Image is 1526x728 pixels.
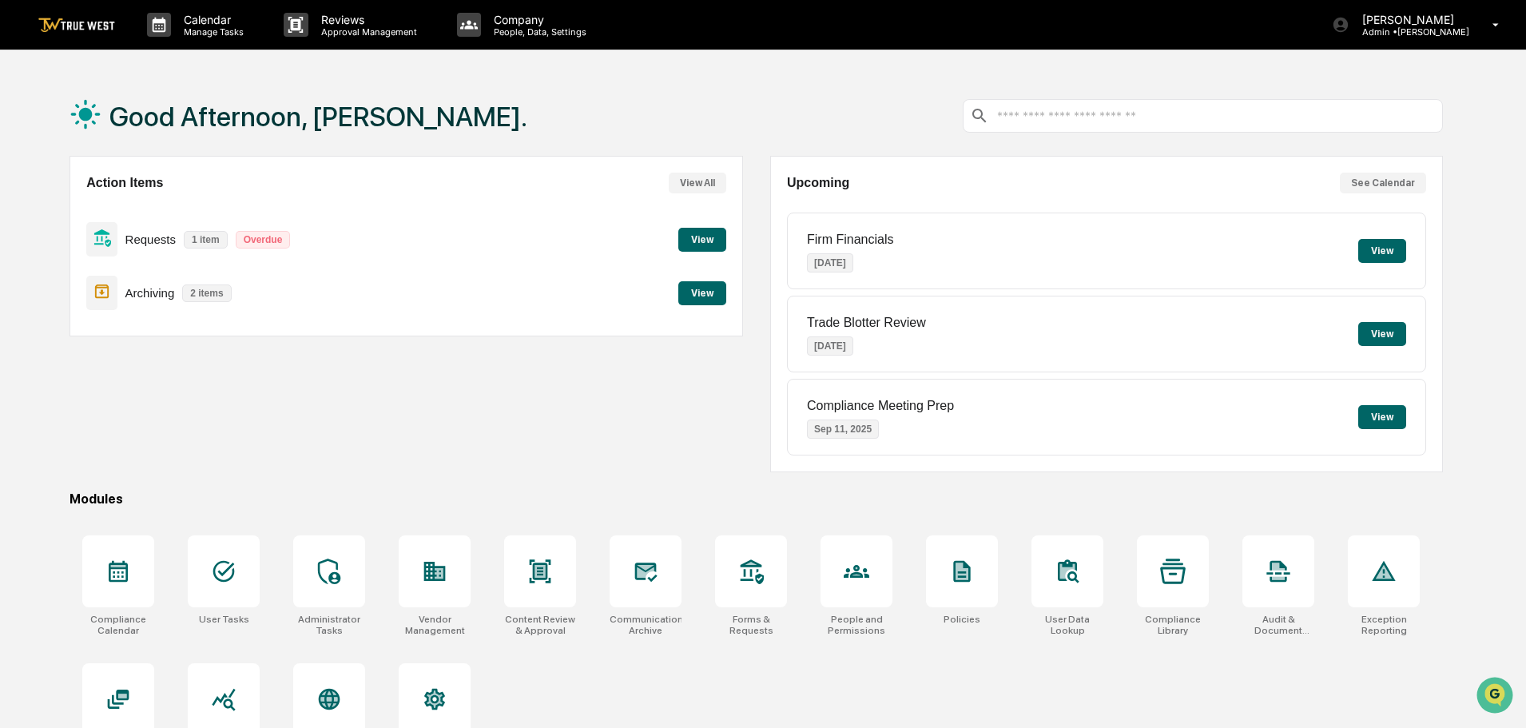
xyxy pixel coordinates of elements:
div: Policies [944,614,980,625]
span: Pylon [159,271,193,283]
p: How can we help? [16,34,291,59]
img: logo [38,18,115,33]
div: Forms & Requests [715,614,787,636]
button: View [1358,322,1406,346]
div: Compliance Calendar [82,614,154,636]
a: 🔎Data Lookup [10,225,107,254]
p: Requests [125,233,176,246]
p: 2 items [182,284,231,302]
div: Administrator Tasks [293,614,365,636]
div: Exception Reporting [1348,614,1420,636]
button: View All [669,173,726,193]
div: Start new chat [54,122,262,138]
div: 🖐️ [16,203,29,216]
a: View [678,231,726,246]
div: Modules [70,491,1443,507]
div: Audit & Document Logs [1242,614,1314,636]
button: View [1358,239,1406,263]
button: See Calendar [1340,173,1426,193]
p: Manage Tasks [171,26,252,38]
p: Sep 11, 2025 [807,420,879,439]
p: Calendar [171,13,252,26]
p: Admin • [PERSON_NAME] [1349,26,1469,38]
div: User Data Lookup [1031,614,1103,636]
p: [PERSON_NAME] [1349,13,1469,26]
iframe: Open customer support [1475,675,1518,718]
button: Start new chat [272,127,291,146]
div: 🔎 [16,233,29,246]
span: Attestations [132,201,198,217]
p: Overdue [236,231,291,249]
p: [DATE] [807,253,853,273]
button: View [678,281,726,305]
h1: Good Afternoon, [PERSON_NAME]. [109,101,527,133]
p: Company [481,13,594,26]
p: Firm Financials [807,233,893,247]
div: User Tasks [199,614,249,625]
h2: Action Items [86,176,163,190]
a: 🖐️Preclearance [10,195,109,224]
span: Preclearance [32,201,103,217]
a: 🗄️Attestations [109,195,205,224]
a: View [678,284,726,300]
img: 1746055101610-c473b297-6a78-478c-a979-82029cc54cd1 [16,122,45,151]
div: Compliance Library [1137,614,1209,636]
p: Compliance Meeting Prep [807,399,954,413]
div: 🗄️ [116,203,129,216]
div: People and Permissions [821,614,892,636]
p: 1 item [184,231,228,249]
h2: Upcoming [787,176,849,190]
div: We're available if you need us! [54,138,202,151]
p: Approval Management [308,26,425,38]
div: Vendor Management [399,614,471,636]
div: Communications Archive [610,614,682,636]
p: Archiving [125,286,175,300]
p: People, Data, Settings [481,26,594,38]
p: [DATE] [807,336,853,356]
button: View [678,228,726,252]
p: Trade Blotter Review [807,316,926,330]
button: View [1358,405,1406,429]
p: Reviews [308,13,425,26]
div: Content Review & Approval [504,614,576,636]
span: Data Lookup [32,232,101,248]
a: Powered byPylon [113,270,193,283]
